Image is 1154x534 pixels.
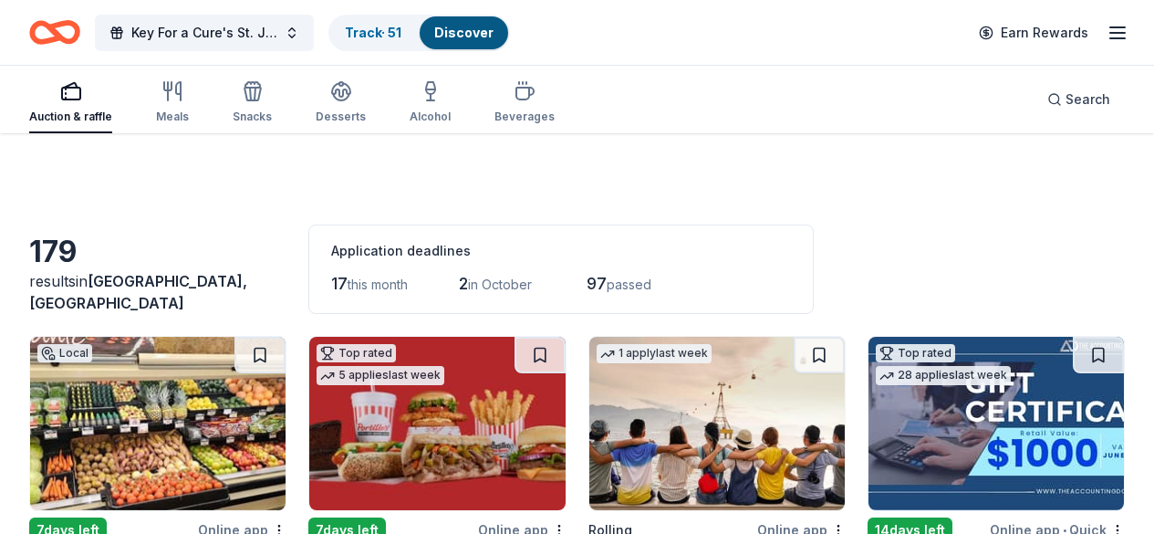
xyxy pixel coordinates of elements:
[459,274,468,293] span: 2
[410,110,451,124] div: Alcohol
[37,344,92,362] div: Local
[410,73,451,133] button: Alcohol
[30,337,286,510] img: Image for Jensen’s Finest Foods
[328,15,510,51] button: Track· 51Discover
[494,110,555,124] div: Beverages
[316,73,366,133] button: Desserts
[589,337,845,510] img: Image for Let's Roam
[1033,81,1125,118] button: Search
[607,277,651,292] span: passed
[494,73,555,133] button: Beverages
[156,110,189,124] div: Meals
[233,73,272,133] button: Snacks
[868,337,1124,510] img: Image for The Accounting Doctor
[29,234,286,270] div: 179
[468,277,532,292] span: in October
[876,344,955,362] div: Top rated
[587,274,607,293] span: 97
[316,110,366,124] div: Desserts
[331,274,348,293] span: 17
[29,11,80,54] a: Home
[156,73,189,133] button: Meals
[317,366,444,385] div: 5 applies last week
[1066,89,1110,110] span: Search
[309,337,565,510] img: Image for Portillo's
[29,272,247,312] span: in
[876,366,1011,385] div: 28 applies last week
[29,73,112,133] button: Auction & raffle
[29,110,112,124] div: Auction & raffle
[317,344,396,362] div: Top rated
[29,270,286,314] div: results
[233,110,272,124] div: Snacks
[348,277,408,292] span: this month
[331,240,791,262] div: Application deadlines
[434,25,494,40] a: Discover
[597,344,712,363] div: 1 apply last week
[131,22,277,44] span: Key For a Cure's St. Jude Golf Tournament
[95,15,314,51] button: Key For a Cure's St. Jude Golf Tournament
[968,16,1099,49] a: Earn Rewards
[29,272,247,312] span: [GEOGRAPHIC_DATA], [GEOGRAPHIC_DATA]
[345,25,401,40] a: Track· 51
